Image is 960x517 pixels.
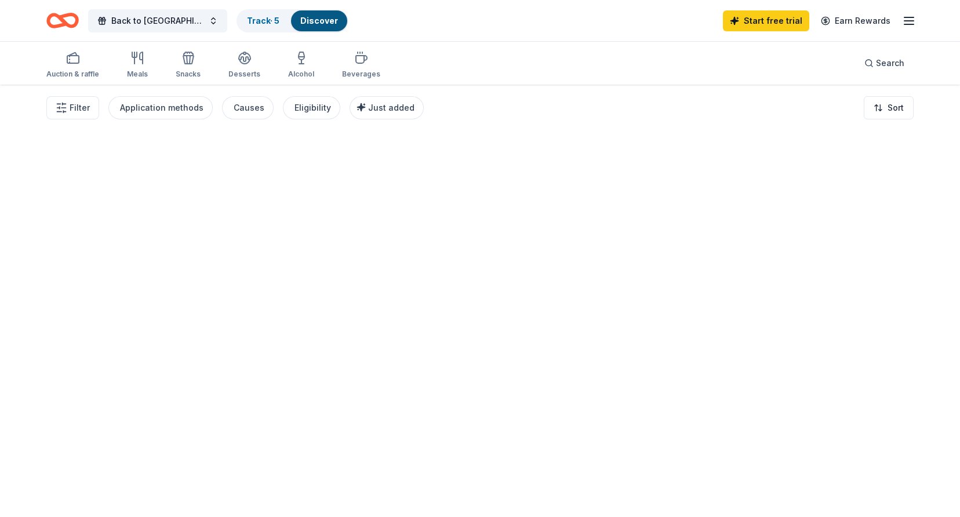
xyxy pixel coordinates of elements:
button: Track· 5Discover [237,9,348,32]
a: Track· 5 [247,16,279,26]
span: Filter [70,101,90,115]
button: Alcohol [288,46,314,85]
span: Back to [GEOGRAPHIC_DATA] [111,14,204,28]
div: Desserts [228,70,260,79]
a: Start free trial [723,10,809,31]
button: Meals [127,46,148,85]
button: Just added [350,96,424,119]
span: Search [876,56,904,70]
button: Auction & raffle [46,46,99,85]
button: Desserts [228,46,260,85]
span: Just added [368,103,414,112]
div: Beverages [342,70,380,79]
button: Causes [222,96,274,119]
div: Causes [234,101,264,115]
span: Sort [888,101,904,115]
div: Snacks [176,70,201,79]
div: Auction & raffle [46,70,99,79]
button: Back to [GEOGRAPHIC_DATA] [88,9,227,32]
div: Alcohol [288,70,314,79]
div: Application methods [120,101,203,115]
button: Sort [864,96,914,119]
button: Application methods [108,96,213,119]
button: Filter [46,96,99,119]
button: Eligibility [283,96,340,119]
div: Meals [127,70,148,79]
a: Earn Rewards [814,10,897,31]
button: Beverages [342,46,380,85]
a: Discover [300,16,338,26]
button: Search [855,52,914,75]
a: Home [46,7,79,34]
div: Eligibility [294,101,331,115]
button: Snacks [176,46,201,85]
